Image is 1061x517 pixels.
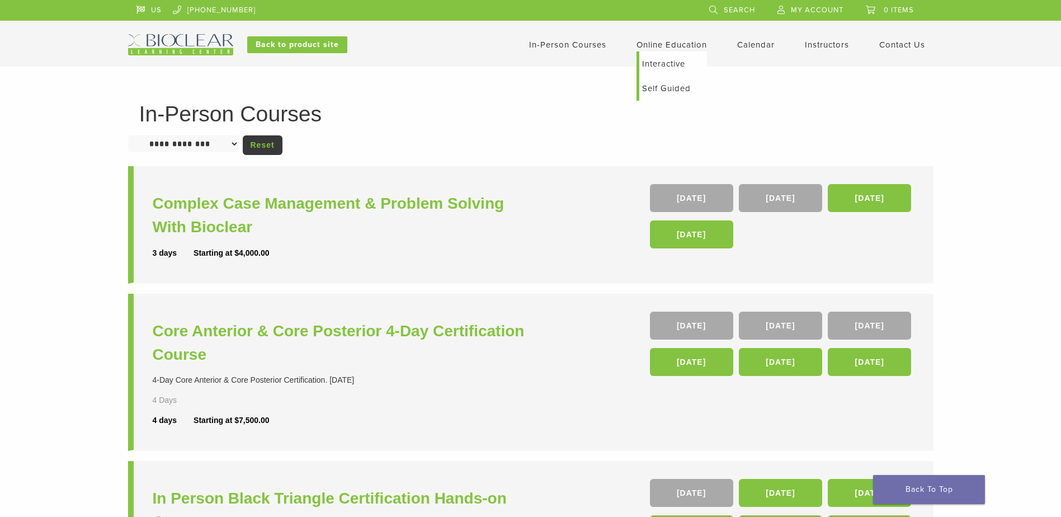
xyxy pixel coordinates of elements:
[724,6,755,15] span: Search
[879,40,925,50] a: Contact Us
[153,192,534,239] a: Complex Case Management & Problem Solving With Bioclear
[194,415,269,426] div: Starting at $7,500.00
[828,348,911,376] a: [DATE]
[243,135,282,155] a: Reset
[828,312,911,340] a: [DATE]
[650,184,733,212] a: [DATE]
[153,374,534,386] div: 4-Day Core Anterior & Core Posterior Certification. [DATE]
[873,475,985,504] a: Back To Top
[650,184,914,254] div: , , ,
[884,6,914,15] span: 0 items
[828,184,911,212] a: [DATE]
[153,415,194,426] div: 4 days
[828,479,911,507] a: [DATE]
[153,319,534,366] a: Core Anterior & Core Posterior 4-Day Certification Course
[739,348,822,376] a: [DATE]
[650,348,733,376] a: [DATE]
[247,36,347,53] a: Back to product site
[194,247,269,259] div: Starting at $4,000.00
[650,220,733,248] a: [DATE]
[153,394,210,406] div: 4 Days
[739,479,822,507] a: [DATE]
[737,40,775,50] a: Calendar
[639,51,707,76] a: Interactive
[791,6,843,15] span: My Account
[739,312,822,340] a: [DATE]
[128,34,233,55] img: Bioclear
[650,479,733,507] a: [DATE]
[529,40,606,50] a: In-Person Courses
[639,76,707,101] a: Self Guided
[805,40,849,50] a: Instructors
[636,40,707,50] a: Online Education
[650,312,914,382] div: , , , , ,
[650,312,733,340] a: [DATE]
[153,247,194,259] div: 3 days
[139,103,922,125] h1: In-Person Courses
[739,184,822,212] a: [DATE]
